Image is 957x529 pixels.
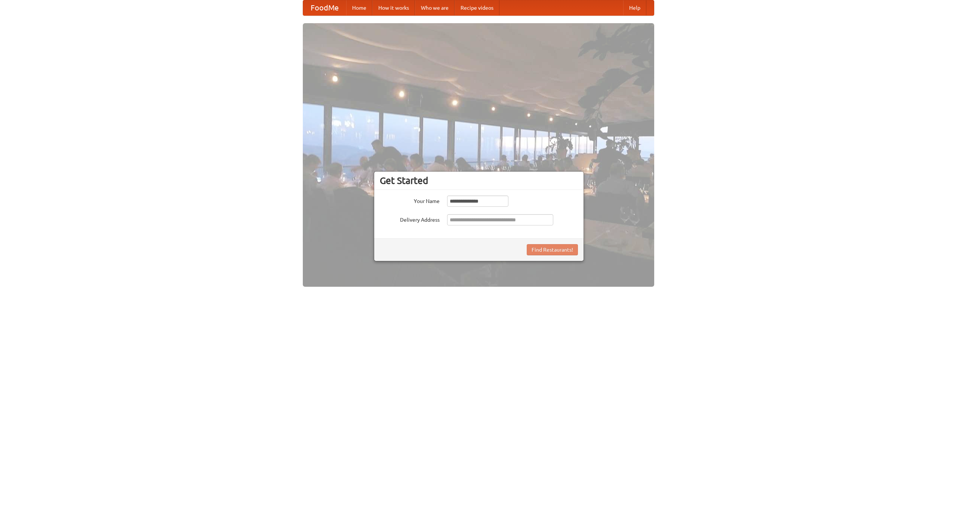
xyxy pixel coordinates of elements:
a: Recipe videos [455,0,499,15]
a: Help [623,0,646,15]
label: Your Name [380,196,440,205]
a: Who we are [415,0,455,15]
h3: Get Started [380,175,578,186]
label: Delivery Address [380,214,440,224]
a: How it works [372,0,415,15]
button: Find Restaurants! [527,244,578,255]
a: FoodMe [303,0,346,15]
a: Home [346,0,372,15]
